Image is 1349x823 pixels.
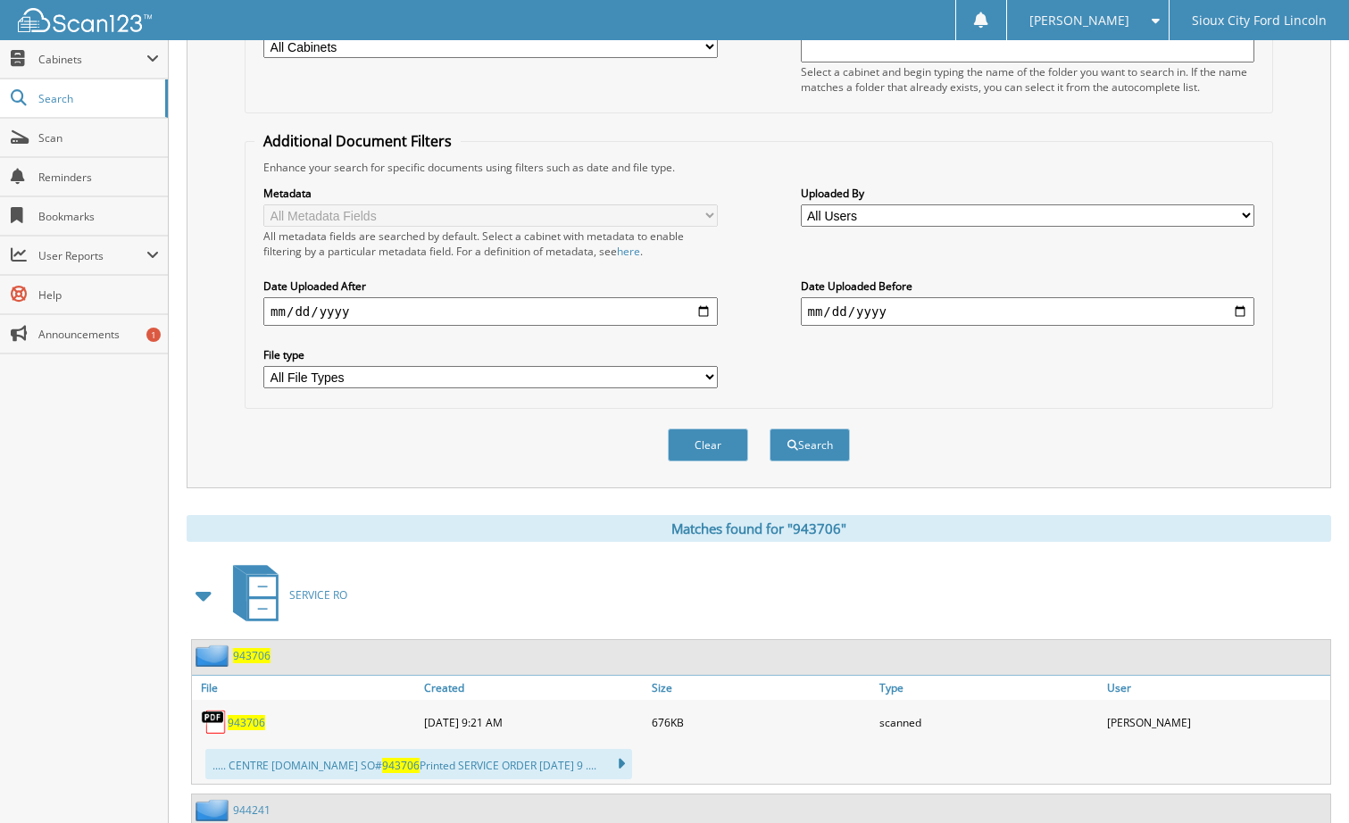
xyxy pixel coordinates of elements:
img: PDF.png [201,709,228,736]
div: 676KB [647,704,875,740]
span: Reminders [38,170,159,185]
div: ..... CENTRE [DOMAIN_NAME] SO# Printed SERVICE ORDER [DATE] 9 .... [205,749,632,779]
span: Help [38,287,159,303]
div: 1 [146,328,161,342]
div: All metadata fields are searched by default. Select a cabinet with metadata to enable filtering b... [263,229,717,259]
button: Clear [668,428,748,461]
div: Matches found for "943706" [187,515,1331,542]
a: 944241 [233,802,271,818]
span: SERVICE RO [289,587,347,603]
a: SERVICE RO [222,560,347,630]
a: here [617,244,640,259]
span: Search [38,91,156,106]
a: Size [647,676,875,700]
div: [DATE] 9:21 AM [420,704,647,740]
input: start [263,297,717,326]
span: 943706 [382,758,420,773]
a: File [192,676,420,700]
span: Announcements [38,327,159,342]
label: Date Uploaded Before [801,278,1254,294]
a: 943706 [228,715,265,730]
label: Uploaded By [801,186,1254,201]
span: Scan [38,130,159,145]
div: Select a cabinet and begin typing the name of the folder you want to search in. If the name match... [801,64,1254,95]
div: Enhance your search for specific documents using filters such as date and file type. [254,160,1263,175]
img: folder2.png [196,799,233,821]
a: 943706 [233,648,271,663]
button: Search [770,428,850,461]
img: folder2.png [196,644,233,667]
div: [PERSON_NAME] [1103,704,1330,740]
span: Sioux City Ford Lincoln [1192,15,1327,26]
label: Metadata [263,186,717,201]
input: end [801,297,1254,326]
span: User Reports [38,248,146,263]
label: File type [263,347,717,362]
img: scan123-logo-white.svg [18,8,152,32]
label: Date Uploaded After [263,278,717,294]
a: Created [420,676,647,700]
legend: Additional Document Filters [254,131,461,151]
a: Type [875,676,1103,700]
span: [PERSON_NAME] [1029,15,1129,26]
a: User [1103,676,1330,700]
span: Cabinets [38,52,146,67]
span: Bookmarks [38,209,159,224]
div: scanned [875,704,1103,740]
